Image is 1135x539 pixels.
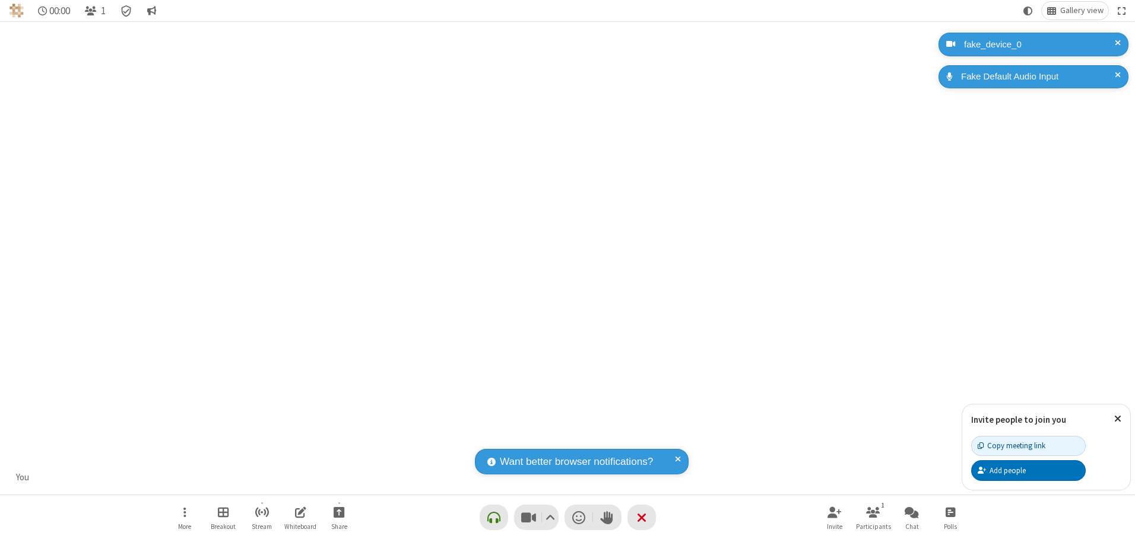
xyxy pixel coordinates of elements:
[80,2,110,20] button: Open participant list
[627,505,656,530] button: End or leave meeting
[211,523,236,530] span: Breakout
[1060,6,1104,15] span: Gallery view
[331,523,347,530] span: Share
[593,505,622,530] button: Raise hand
[1019,2,1038,20] button: Using system theme
[971,436,1086,456] button: Copy meeting link
[827,523,842,530] span: Invite
[244,500,280,534] button: Start streaming
[971,460,1086,480] button: Add people
[565,505,593,530] button: Send a reaction
[542,505,558,530] button: Video setting
[252,523,272,530] span: Stream
[205,500,241,534] button: Manage Breakout Rooms
[944,523,957,530] span: Polls
[894,500,930,534] button: Open chat
[1113,2,1131,20] button: Fullscreen
[1105,404,1130,433] button: Close popover
[480,505,508,530] button: Connect your audio
[905,523,919,530] span: Chat
[817,500,852,534] button: Invite participants (Alt+I)
[284,523,316,530] span: Whiteboard
[514,505,559,530] button: Stop video (Alt+V)
[960,38,1120,52] div: fake_device_0
[101,5,106,17] span: 1
[115,2,138,20] div: Meeting details Encryption enabled
[12,471,34,484] div: You
[142,2,161,20] button: Conversation
[933,500,968,534] button: Open poll
[957,70,1120,84] div: Fake Default Audio Input
[33,2,75,20] div: Timer
[878,500,888,511] div: 1
[500,454,653,470] span: Want better browser notifications?
[167,500,202,534] button: Open menu
[978,440,1045,451] div: Copy meeting link
[49,5,70,17] span: 00:00
[856,523,891,530] span: Participants
[1042,2,1108,20] button: Change layout
[9,4,24,18] img: QA Selenium DO NOT DELETE OR CHANGE
[855,500,891,534] button: Open participant list
[321,500,357,534] button: Start sharing
[283,500,318,534] button: Open shared whiteboard
[178,523,191,530] span: More
[971,414,1066,425] label: Invite people to join you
